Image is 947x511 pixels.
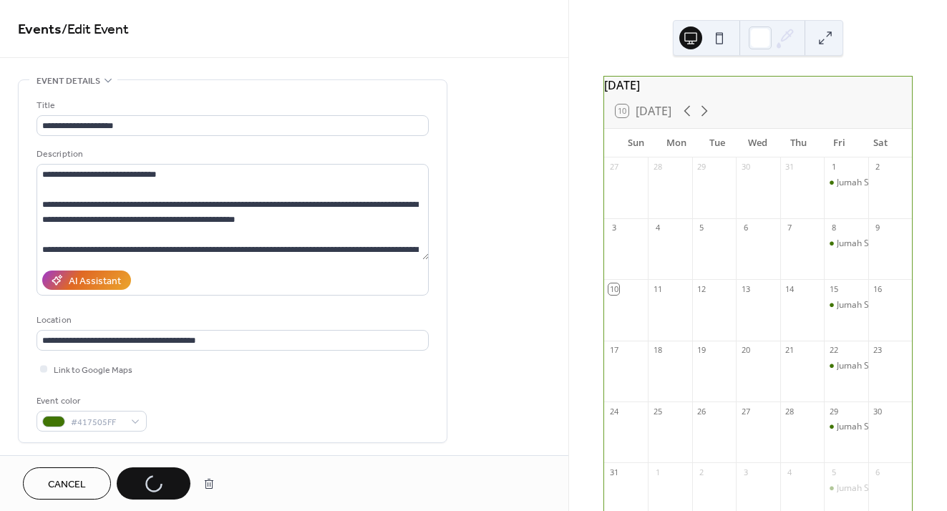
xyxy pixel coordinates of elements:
div: Jumah Salat (Prayer) [837,177,918,189]
div: Jumah Salat (Prayer) [824,360,868,372]
div: 2 [873,162,883,172]
button: AI Assistant [42,271,131,290]
div: 30 [873,406,883,417]
div: Description [37,147,426,162]
div: 29 [828,406,839,417]
div: 31 [785,162,795,172]
div: 30 [740,162,751,172]
div: 1 [652,467,663,477]
div: 9 [873,223,883,233]
div: 7 [785,223,795,233]
div: Jumah Salat (Prayer) [837,360,918,372]
span: Event details [37,74,100,89]
div: Tue [697,129,738,157]
div: 23 [873,345,883,356]
div: 8 [828,223,839,233]
div: 13 [740,283,751,294]
div: Location [37,313,426,328]
div: 5 [696,223,707,233]
div: 18 [652,345,663,356]
div: 6 [873,467,883,477]
span: / Edit Event [62,16,129,44]
div: 3 [740,467,751,477]
div: Thu [778,129,819,157]
span: Link to Google Maps [54,363,132,378]
div: 4 [785,467,795,477]
div: Title [37,98,426,113]
div: 26 [696,406,707,417]
div: 25 [652,406,663,417]
div: Jumah Salat (Prayer) [824,482,868,495]
div: Jumah Salat (Prayer) [824,421,868,433]
div: Jumah Salat (Prayer) [824,177,868,189]
div: 28 [785,406,795,417]
div: 17 [608,345,619,356]
button: Cancel [23,467,111,500]
div: 28 [652,162,663,172]
div: Jumah Salat (Prayer) [837,482,918,495]
div: 21 [785,345,795,356]
div: [DATE] [604,77,912,94]
div: 12 [696,283,707,294]
div: Mon [656,129,697,157]
div: 10 [608,283,619,294]
div: Wed [737,129,778,157]
div: 6 [740,223,751,233]
div: 1 [828,162,839,172]
div: 27 [608,162,619,172]
div: 5 [828,467,839,477]
div: Jumah Salat (Prayer) [837,299,918,311]
div: 27 [740,406,751,417]
div: 22 [828,345,839,356]
a: Events [18,16,62,44]
div: 11 [652,283,663,294]
div: Event color [37,394,144,409]
div: Fri [819,129,860,157]
div: 2 [696,467,707,477]
div: 4 [652,223,663,233]
div: Sun [616,129,656,157]
div: 15 [828,283,839,294]
div: 24 [608,406,619,417]
div: Sat [860,129,900,157]
div: 14 [785,283,795,294]
div: 31 [608,467,619,477]
span: Cancel [48,477,86,492]
span: #417505FF [71,415,124,430]
div: Jumah Salat (Prayer) [824,299,868,311]
div: 29 [696,162,707,172]
div: 3 [608,223,619,233]
div: AI Assistant [69,274,121,289]
div: 19 [696,345,707,356]
div: Jumah Salat (Prayer) [824,238,868,250]
div: 16 [873,283,883,294]
div: Jumah Salat (Prayer) [837,421,918,433]
div: Jumah Salat (Prayer) [837,238,918,250]
div: 20 [740,345,751,356]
